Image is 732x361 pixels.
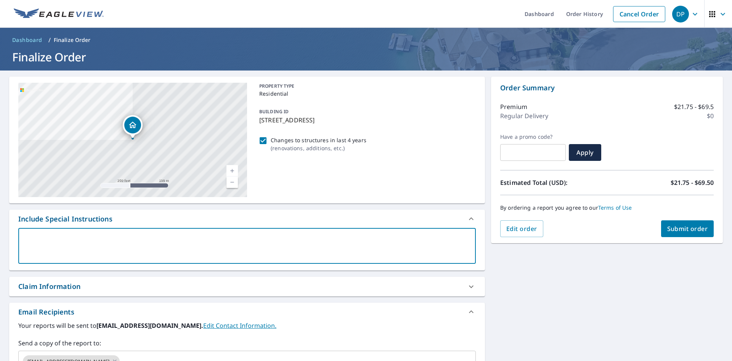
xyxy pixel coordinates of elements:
[18,339,476,348] label: Send a copy of the report to:
[96,321,203,330] b: [EMAIL_ADDRESS][DOMAIN_NAME].
[48,35,51,45] li: /
[226,176,238,188] a: Current Level 17, Zoom Out
[667,225,708,233] span: Submit order
[12,36,42,44] span: Dashboard
[598,204,632,211] a: Terms of Use
[18,214,112,224] div: Include Special Instructions
[259,116,473,125] p: [STREET_ADDRESS]
[671,178,714,187] p: $21.75 - $69.50
[707,111,714,120] p: $0
[575,148,595,157] span: Apply
[9,210,485,228] div: Include Special Instructions
[500,204,714,211] p: By ordering a report you agree to our
[9,34,723,46] nav: breadcrumb
[123,115,143,139] div: Dropped pin, building 1, Residential property, 89 Sierra Vista Dr Justiceburg, TX 79330
[271,136,366,144] p: Changes to structures in last 4 years
[500,178,607,187] p: Estimated Total (USD):
[259,83,473,90] p: PROPERTY TYPE
[9,49,723,65] h1: Finalize Order
[674,102,714,111] p: $21.75 - $69.5
[9,34,45,46] a: Dashboard
[18,321,476,330] label: Your reports will be sent to
[613,6,665,22] a: Cancel Order
[203,321,276,330] a: EditContactInfo
[54,36,91,44] p: Finalize Order
[9,277,485,296] div: Claim Information
[500,102,527,111] p: Premium
[500,133,566,140] label: Have a promo code?
[259,90,473,98] p: Residential
[500,83,714,93] p: Order Summary
[661,220,714,237] button: Submit order
[506,225,537,233] span: Edit order
[500,111,548,120] p: Regular Delivery
[9,303,485,321] div: Email Recipients
[271,144,366,152] p: ( renovations, additions, etc. )
[569,144,601,161] button: Apply
[226,165,238,176] a: Current Level 17, Zoom In
[259,108,289,115] p: BUILDING ID
[500,220,543,237] button: Edit order
[18,281,80,292] div: Claim Information
[18,307,74,317] div: Email Recipients
[14,8,104,20] img: EV Logo
[672,6,689,22] div: DP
